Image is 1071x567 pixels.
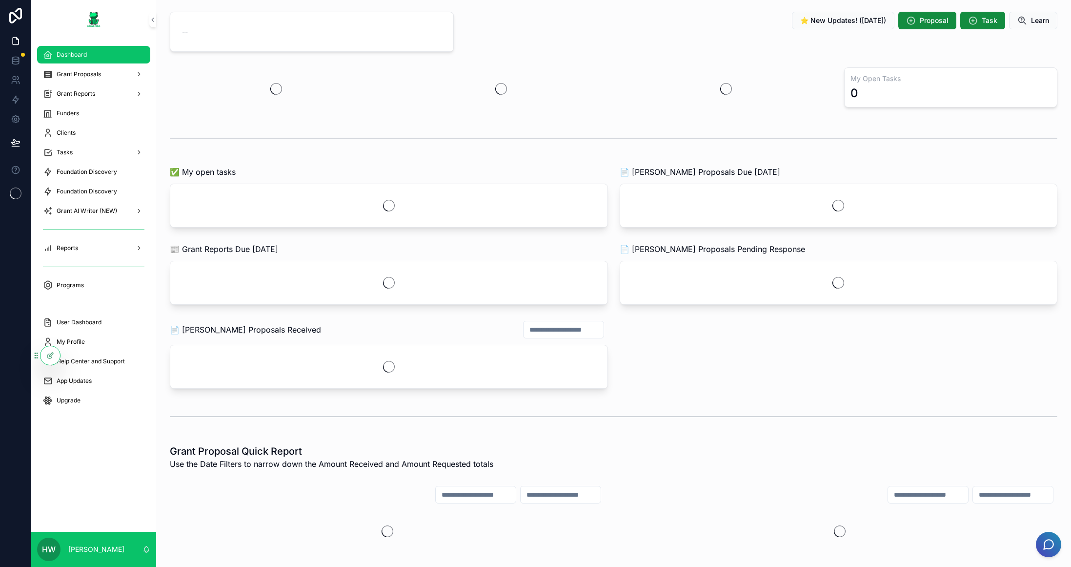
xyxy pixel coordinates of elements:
a: Tasks [37,144,150,161]
a: Foundation Discovery [37,183,150,200]
span: Funders [57,109,79,117]
span: App Updates [57,377,92,385]
button: ⭐ New Updates! ([DATE]) [792,12,894,29]
div: scrollable content [31,39,156,422]
span: Upgrade [57,397,81,404]
a: Funders [37,105,150,122]
span: User Dashboard [57,318,101,326]
span: 📄 [PERSON_NAME] Proposals Pending Response [620,243,805,255]
div: 0 [850,85,858,101]
a: My Profile [37,333,150,351]
a: User Dashboard [37,314,150,331]
a: Help Center and Support [37,353,150,370]
h3: My Open Tasks [850,74,1051,84]
img: App logo [86,12,101,27]
a: Grant AI Writer (NEW) [37,202,150,220]
span: Foundation Discovery [57,168,117,176]
a: Upgrade [37,392,150,409]
span: Task [982,16,997,25]
a: App Updates [37,372,150,390]
span: My Profile [57,338,85,346]
span: 📰 Grant Reports Due [DATE] [170,243,278,255]
span: ✅ My open tasks [170,166,236,178]
a: Grant Proposals [37,65,150,83]
span: Dashboard [57,51,87,59]
span: -- [182,27,188,37]
span: Use the Date Filters to narrow down the Amount Received and Amount Requested totals [170,458,493,470]
span: ⭐ New Updates! ([DATE]) [800,16,886,25]
a: Programs [37,276,150,294]
span: HW [42,544,56,555]
span: Proposal [920,16,949,25]
span: Grant Proposals [57,70,101,78]
span: 📄 [PERSON_NAME] Proposals Received [170,324,321,336]
span: Reports [57,244,78,252]
span: Tasks [57,148,73,156]
a: Dashboard [37,46,150,63]
a: Foundation Discovery [37,163,150,181]
span: Learn [1031,16,1049,25]
p: [PERSON_NAME] [68,545,124,554]
a: Reports [37,239,150,257]
span: Grant Reports [57,90,95,98]
span: Help Center and Support [57,357,125,365]
button: Learn [1009,12,1057,29]
h1: Grant Proposal Quick Report [170,444,493,458]
a: Grant Reports [37,85,150,103]
span: 📄 [PERSON_NAME] Proposals Due [DATE] [620,166,780,178]
span: Clients [57,129,76,137]
a: Clients [37,124,150,142]
span: Foundation Discovery [57,188,117,195]
span: Programs [57,281,84,289]
span: Grant AI Writer (NEW) [57,207,117,215]
button: Proposal [898,12,956,29]
button: Task [960,12,1005,29]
